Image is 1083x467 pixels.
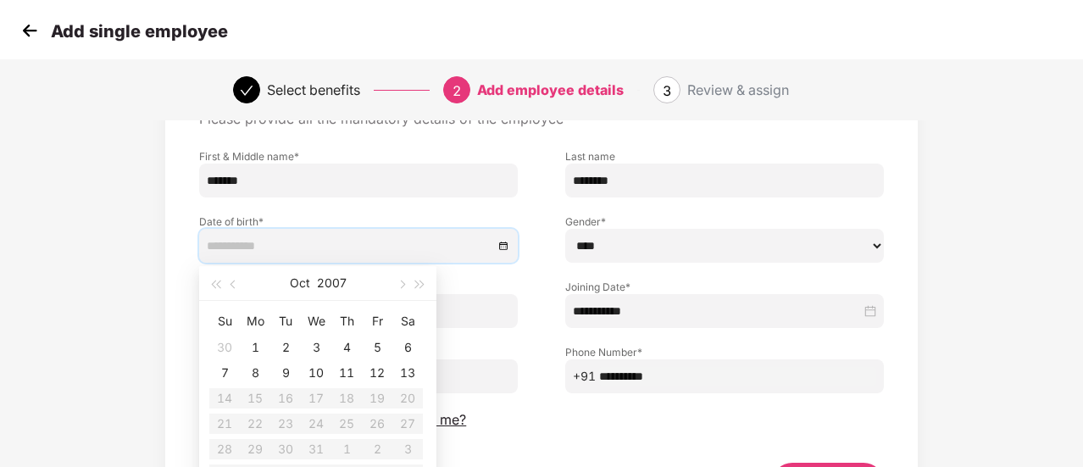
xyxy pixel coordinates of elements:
label: Last name [565,149,884,164]
label: Phone Number [565,345,884,359]
td: 2007-10-04 [331,335,362,360]
button: 2007 [317,266,347,300]
div: 3 [306,337,326,358]
img: svg+xml;base64,PHN2ZyB4bWxucz0iaHR0cDovL3d3dy53My5vcmcvMjAwMC9zdmciIHdpZHRoPSIzMCIgaGVpZ2h0PSIzMC... [17,18,42,43]
div: 4 [336,337,357,358]
td: 2007-10-06 [392,335,423,360]
td: 2007-10-12 [362,360,392,386]
td: 2007-10-05 [362,335,392,360]
td: 2007-09-30 [209,335,240,360]
span: check [240,84,253,97]
button: Oct [290,266,310,300]
label: First & Middle name [199,149,518,164]
label: Gender [565,214,884,229]
div: 5 [367,337,387,358]
div: 8 [245,363,265,383]
div: 10 [306,363,326,383]
td: 2007-10-11 [331,360,362,386]
p: Add single employee [51,21,228,42]
th: Tu [270,308,301,335]
td: 2007-10-13 [392,360,423,386]
td: 2007-10-01 [240,335,270,360]
th: Sa [392,308,423,335]
td: 2007-10-07 [209,360,240,386]
th: We [301,308,331,335]
th: Th [331,308,362,335]
th: Fr [362,308,392,335]
td: 2007-10-03 [301,335,331,360]
div: 2 [275,337,296,358]
label: Date of birth [199,214,518,229]
div: 13 [397,363,418,383]
span: +91 [573,367,596,386]
span: 3 [663,82,671,99]
label: Joining Date [565,280,884,294]
div: 7 [214,363,235,383]
th: Mo [240,308,270,335]
td: 2007-10-10 [301,360,331,386]
span: 2 [453,82,461,99]
div: Review & assign [687,76,789,103]
div: 9 [275,363,296,383]
div: 30 [214,337,235,358]
div: Select benefits [267,76,360,103]
div: 1 [245,337,265,358]
td: 2007-10-09 [270,360,301,386]
div: 12 [367,363,387,383]
div: Add employee details [477,76,624,103]
td: 2007-10-02 [270,335,301,360]
td: 2007-10-08 [240,360,270,386]
div: 6 [397,337,418,358]
th: Su [209,308,240,335]
div: 11 [336,363,357,383]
